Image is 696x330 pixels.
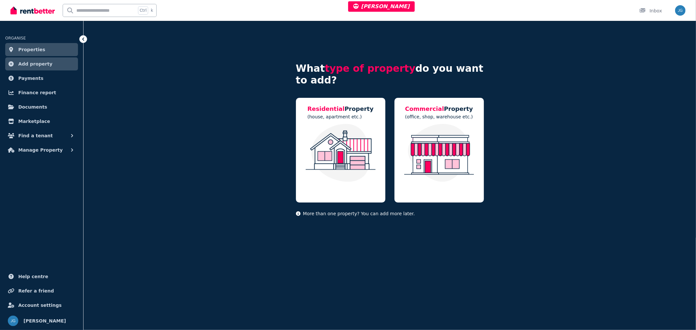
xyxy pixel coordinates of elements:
[5,36,26,40] span: ORGANISE
[639,7,662,14] div: Inbox
[296,63,484,86] h4: What do you want to add?
[296,210,484,217] p: More than one property? You can add more later.
[8,316,18,326] img: Jeremy Goldschmidt
[5,43,78,56] a: Properties
[307,104,374,113] h5: Property
[302,124,379,182] img: Residential Property
[5,115,78,128] a: Marketplace
[138,6,148,15] span: Ctrl
[18,74,43,82] span: Payments
[18,132,53,140] span: Find a tenant
[405,113,473,120] p: (office, shop, warehouse etc.)
[5,72,78,85] a: Payments
[675,5,686,16] img: Jeremy Goldschmidt
[5,143,78,157] button: Manage Property
[353,3,410,9] span: [PERSON_NAME]
[18,287,54,295] span: Refer a friend
[307,113,374,120] p: (house, apartment etc.)
[18,146,63,154] span: Manage Property
[5,284,78,297] a: Refer a friend
[405,105,444,112] span: Commercial
[18,103,47,111] span: Documents
[307,105,345,112] span: Residential
[401,124,477,182] img: Commercial Property
[151,8,153,13] span: k
[5,270,78,283] a: Help centre
[5,57,78,70] a: Add property
[5,299,78,312] a: Account settings
[5,86,78,99] a: Finance report
[405,104,473,113] h5: Property
[10,6,55,15] img: RentBetter
[5,129,78,142] button: Find a tenant
[18,60,53,68] span: Add property
[23,317,66,325] span: [PERSON_NAME]
[18,301,62,309] span: Account settings
[5,100,78,113] a: Documents
[18,46,45,53] span: Properties
[325,63,416,74] span: type of property
[18,117,50,125] span: Marketplace
[18,273,48,280] span: Help centre
[18,89,56,97] span: Finance report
